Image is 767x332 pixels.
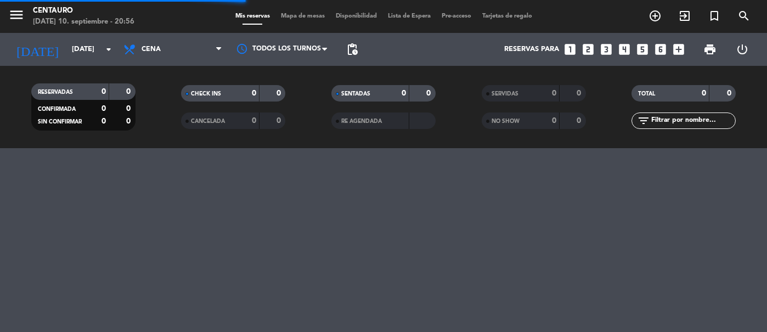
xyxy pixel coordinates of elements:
[382,13,436,19] span: Lista de Espera
[277,89,283,97] strong: 0
[635,42,650,57] i: looks_5
[38,89,73,95] span: RESERVADAS
[33,16,134,27] div: [DATE] 10. septiembre - 20:56
[736,43,749,56] i: power_settings_new
[330,13,382,19] span: Disponibilidad
[252,89,256,97] strong: 0
[650,115,735,127] input: Filtrar por nombre...
[126,88,133,95] strong: 0
[38,106,76,112] span: CONFIRMADA
[38,119,82,125] span: SIN CONFIRMAR
[637,114,650,127] i: filter_list
[102,43,115,56] i: arrow_drop_down
[672,42,686,57] i: add_box
[577,117,583,125] strong: 0
[101,88,106,95] strong: 0
[492,91,518,97] span: SERVIDAS
[678,9,691,22] i: exit_to_app
[552,117,556,125] strong: 0
[341,91,370,97] span: SENTADAS
[101,117,106,125] strong: 0
[703,43,717,56] span: print
[191,119,225,124] span: CANCELADA
[477,13,538,19] span: Tarjetas de regalo
[426,89,433,97] strong: 0
[8,37,66,61] i: [DATE]
[126,105,133,112] strong: 0
[702,89,706,97] strong: 0
[8,7,25,27] button: menu
[436,13,477,19] span: Pre-acceso
[191,91,221,97] span: CHECK INS
[653,42,668,57] i: looks_6
[504,45,559,54] span: Reservas para
[617,42,631,57] i: looks_4
[142,46,161,53] span: Cena
[648,9,662,22] i: add_circle_outline
[252,117,256,125] strong: 0
[346,43,359,56] span: pending_actions
[8,7,25,23] i: menu
[402,89,406,97] strong: 0
[577,89,583,97] strong: 0
[341,119,382,124] span: RE AGENDADA
[552,89,556,97] strong: 0
[727,89,734,97] strong: 0
[230,13,275,19] span: Mis reservas
[737,9,751,22] i: search
[563,42,577,57] i: looks_one
[726,33,759,66] div: LOG OUT
[277,117,283,125] strong: 0
[581,42,595,57] i: looks_two
[599,42,613,57] i: looks_3
[275,13,330,19] span: Mapa de mesas
[492,119,520,124] span: NO SHOW
[33,5,134,16] div: Centauro
[638,91,655,97] span: TOTAL
[101,105,106,112] strong: 0
[708,9,721,22] i: turned_in_not
[126,117,133,125] strong: 0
